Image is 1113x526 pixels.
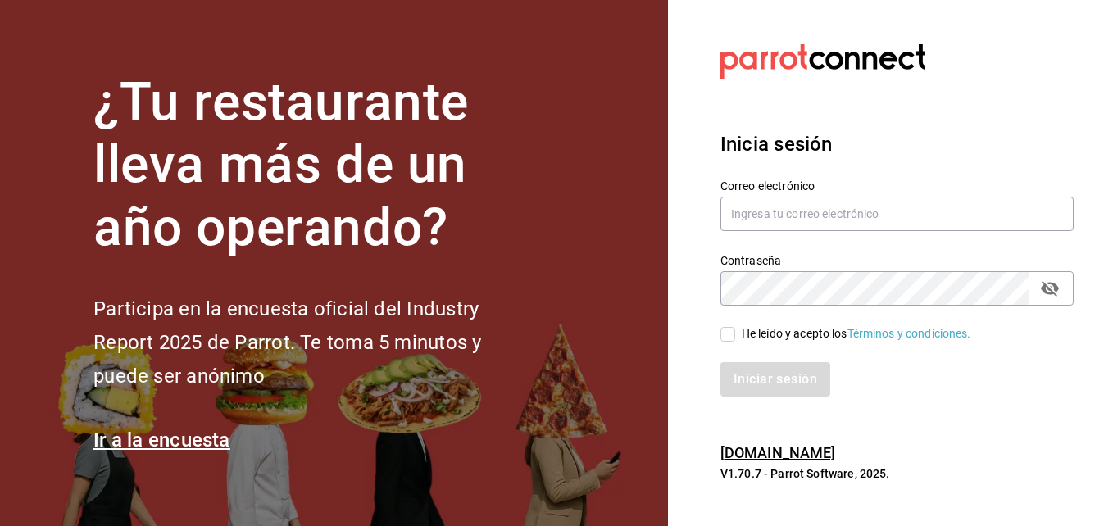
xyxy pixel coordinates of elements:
h2: Participa en la encuesta oficial del Industry Report 2025 de Parrot. Te toma 5 minutos y puede se... [93,292,536,392]
label: Correo electrónico [720,179,1074,191]
button: passwordField [1036,274,1064,302]
h1: ¿Tu restaurante lleva más de un año operando? [93,71,536,260]
input: Ingresa tu correo electrónico [720,197,1074,231]
h3: Inicia sesión [720,129,1074,159]
a: [DOMAIN_NAME] [720,444,836,461]
div: He leído y acepto los [742,325,971,342]
a: Ir a la encuesta [93,429,230,451]
label: Contraseña [720,254,1074,265]
p: V1.70.7 - Parrot Software, 2025. [720,465,1074,482]
a: Términos y condiciones. [847,327,971,340]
